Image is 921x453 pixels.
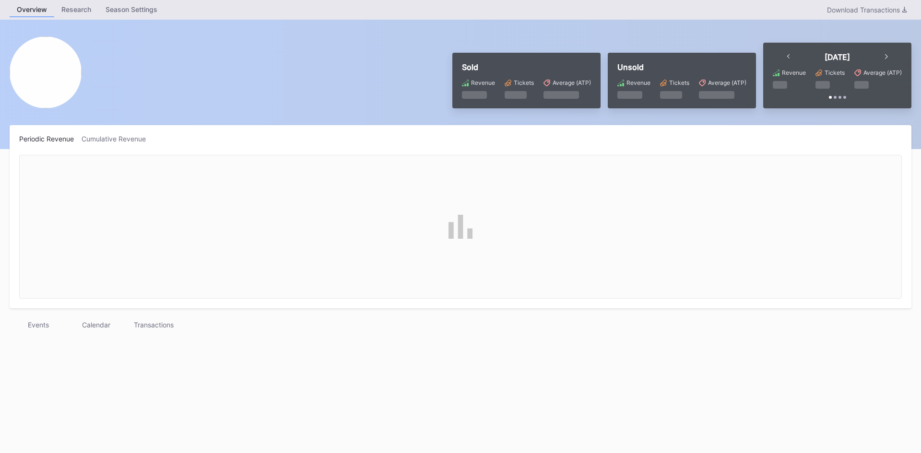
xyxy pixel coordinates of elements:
div: Tickets [825,69,845,76]
div: Season Settings [98,2,165,16]
div: Average (ATP) [863,69,902,76]
div: Cumulative Revenue [82,135,153,143]
div: Calendar [67,318,125,332]
div: [DATE] [825,52,850,62]
div: Unsold [617,62,746,72]
div: Research [54,2,98,16]
a: Season Settings [98,2,165,17]
div: Average (ATP) [553,79,591,86]
div: Download Transactions [827,6,907,14]
button: Download Transactions [822,3,911,16]
div: Transactions [125,318,182,332]
div: Tickets [669,79,689,86]
a: Overview [10,2,54,17]
div: Tickets [514,79,534,86]
div: Events [10,318,67,332]
a: Research [54,2,98,17]
div: Revenue [626,79,650,86]
div: Revenue [471,79,495,86]
div: Revenue [782,69,806,76]
div: Average (ATP) [708,79,746,86]
div: Sold [462,62,591,72]
div: Periodic Revenue [19,135,82,143]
